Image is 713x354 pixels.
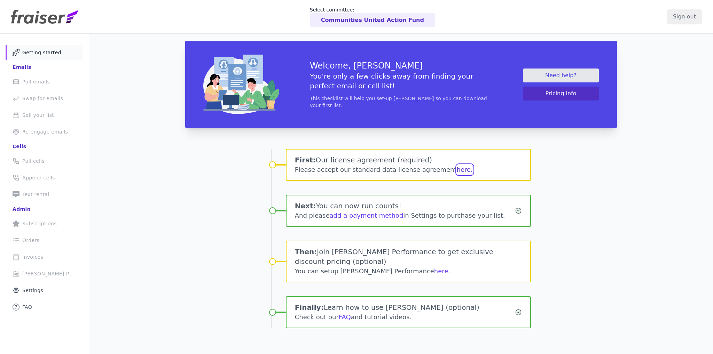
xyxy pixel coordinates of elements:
[434,267,448,275] a: here
[310,60,492,71] h3: Welcome, [PERSON_NAME]
[310,6,435,27] a: Select committee: Communities United Action Fund
[22,49,61,56] span: Getting started
[6,45,83,60] a: Getting started
[295,303,515,312] h1: Learn how to use [PERSON_NAME] (optional)
[6,299,83,315] a: FAQ
[310,6,435,13] p: Select committee:
[310,95,492,109] p: This checklist will help you set-up [PERSON_NAME] so you can download your first list.
[295,211,515,220] div: And please in Settings to purchase your list.
[6,283,83,298] a: Settings
[295,156,316,164] span: First:
[22,304,32,311] span: FAQ
[295,312,515,322] div: Check out our and tutorial videos.
[295,155,522,165] h1: Our license agreement (required)
[13,143,26,150] div: Cells
[203,55,279,114] img: img
[523,87,599,100] button: Pricing info
[310,71,492,91] h5: You're only a few clicks away from finding your perfect email or cell list!
[295,303,324,312] span: Finally:
[295,165,522,175] div: Please accept our standard data license agreement
[667,9,702,24] input: Sign out
[523,69,599,82] a: Need help?
[321,16,424,24] p: Communities United Action Fund
[295,248,317,256] span: Then:
[330,212,403,219] a: add a payment method
[13,64,31,71] div: Emails
[11,10,78,24] img: Fraiser Logo
[457,165,473,175] button: here.
[295,202,316,210] span: Next:
[295,266,522,276] div: You can setup [PERSON_NAME] Performance .
[295,201,515,211] h1: You can now run counts!
[22,287,43,294] span: Settings
[13,206,31,212] div: Admin
[339,313,351,321] a: FAQ
[295,247,522,266] h1: Join [PERSON_NAME] Performance to get exclusive discount pricing (optional)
